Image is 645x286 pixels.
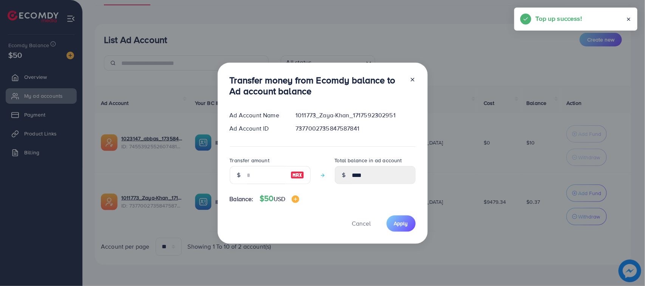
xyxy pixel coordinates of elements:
div: Ad Account ID [224,124,290,133]
img: image [291,171,304,180]
h4: $50 [260,194,299,203]
label: Transfer amount [230,157,269,164]
label: Total balance in ad account [335,157,402,164]
div: 7377002735847587841 [289,124,421,133]
div: 1011773_Zaya-Khan_1717592302951 [289,111,421,120]
span: Apply [394,220,408,227]
img: image [292,195,299,203]
button: Apply [387,215,416,232]
h5: Top up success! [536,14,582,23]
div: Ad Account Name [224,111,290,120]
span: Balance: [230,195,254,203]
h3: Transfer money from Ecomdy balance to Ad account balance [230,75,404,97]
button: Cancel [343,215,381,232]
span: USD [274,195,285,203]
span: Cancel [352,219,371,228]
